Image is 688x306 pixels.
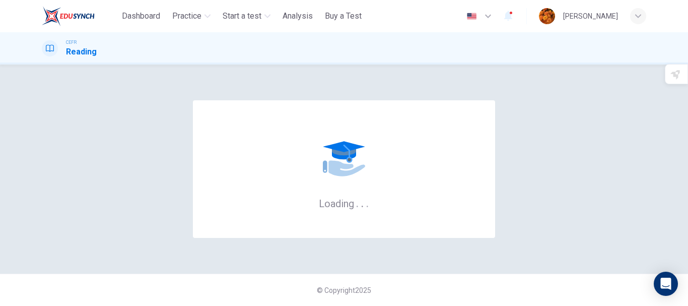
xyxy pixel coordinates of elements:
span: Start a test [223,10,261,22]
button: Practice [168,7,215,25]
span: CEFR [66,39,77,46]
div: [PERSON_NAME] [563,10,618,22]
button: Buy a Test [321,7,366,25]
a: ELTC logo [42,6,118,26]
h6: . [361,194,364,211]
button: Analysis [279,7,317,25]
h6: . [356,194,359,211]
h6: Loading [319,197,369,210]
h1: Reading [66,46,97,58]
div: Open Intercom Messenger [654,272,678,296]
button: Dashboard [118,7,164,25]
span: Dashboard [122,10,160,22]
img: Profile picture [539,8,555,24]
span: Practice [172,10,201,22]
img: ELTC logo [42,6,95,26]
button: Start a test [219,7,274,25]
span: © Copyright 2025 [317,286,371,294]
img: en [465,13,478,20]
span: Buy a Test [325,10,362,22]
span: Analysis [283,10,313,22]
h6: . [366,194,369,211]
